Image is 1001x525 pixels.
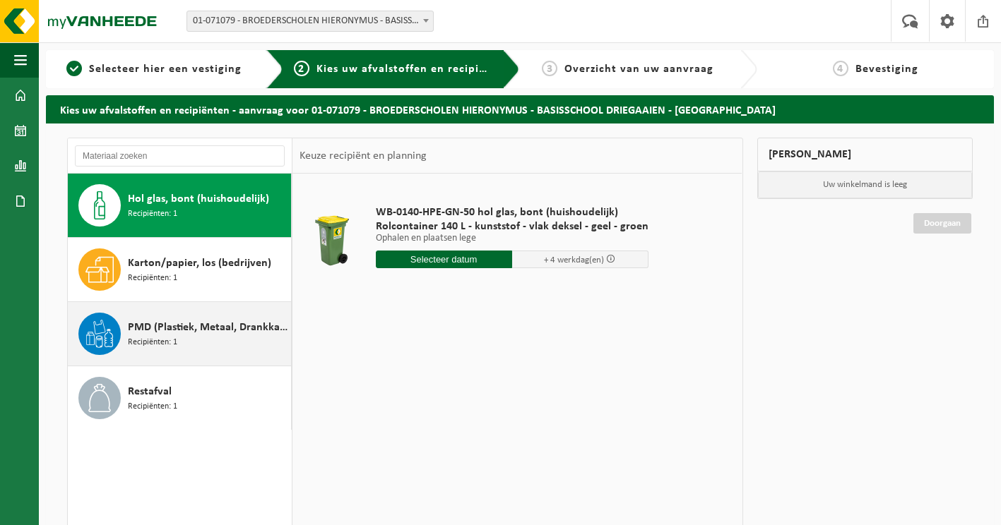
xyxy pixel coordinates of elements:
span: WB-0140-HPE-GN-50 hol glas, bont (huishoudelijk) [376,205,648,219]
span: Hol glas, bont (huishoudelijk) [128,191,269,207]
span: 01-071079 - BROEDERSCHOLEN HIERONYMUS - BASISSCHOOL DRIEGAAIEN - SINT-NIKLAAS [186,11,434,32]
span: Overzicht van uw aanvraag [564,64,713,75]
input: Selecteer datum [376,251,512,268]
span: 3 [542,61,557,76]
span: Bevestiging [855,64,918,75]
p: Uw winkelmand is leeg [758,171,973,198]
span: PMD (Plastiek, Metaal, Drankkartons) (bedrijven) [128,319,288,336]
div: [PERSON_NAME] [757,138,973,171]
p: Ophalen en plaatsen lege [376,234,648,243]
span: Recipiënten: 1 [128,207,177,221]
span: Recipiënten: 1 [128,400,177,414]
button: Hol glas, bont (huishoudelijk) Recipiënten: 1 [68,174,292,238]
button: PMD (Plastiek, Metaal, Drankkartons) (bedrijven) Recipiënten: 1 [68,302,292,366]
div: Keuze recipiënt en planning [292,138,434,174]
a: Doorgaan [913,213,971,234]
span: 1 [66,61,82,76]
span: Rolcontainer 140 L - kunststof - vlak deksel - geel - groen [376,219,648,234]
button: Karton/papier, los (bedrijven) Recipiënten: 1 [68,238,292,302]
span: 4 [833,61,848,76]
span: + 4 werkdag(en) [544,255,604,265]
a: 1Selecteer hier een vestiging [53,61,255,78]
span: Recipiënten: 1 [128,272,177,285]
span: Restafval [128,383,172,400]
span: Recipiënten: 1 [128,336,177,349]
span: Selecteer hier een vestiging [89,64,242,75]
button: Restafval Recipiënten: 1 [68,366,292,430]
span: Kies uw afvalstoffen en recipiënten [316,64,511,75]
input: Materiaal zoeken [75,145,285,167]
h2: Kies uw afvalstoffen en recipiënten - aanvraag voor 01-071079 - BROEDERSCHOLEN HIERONYMUS - BASIS... [46,95,994,123]
span: Karton/papier, los (bedrijven) [128,255,271,272]
span: 2 [294,61,309,76]
span: 01-071079 - BROEDERSCHOLEN HIERONYMUS - BASISSCHOOL DRIEGAAIEN - SINT-NIKLAAS [187,11,433,31]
